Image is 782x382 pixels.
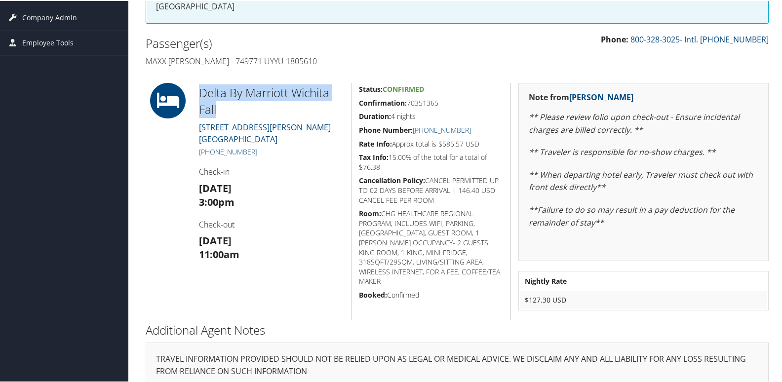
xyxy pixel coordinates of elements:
[359,289,503,299] h5: Confirmed
[199,181,232,194] strong: [DATE]
[529,111,740,134] em: ** Please review folio upon check-out - Ensure incidental charges are billed correctly. **
[199,121,331,144] a: [STREET_ADDRESS][PERSON_NAME][GEOGRAPHIC_DATA]
[146,34,450,51] h2: Passenger(s)
[630,33,769,44] a: 800-328-3025- Intl. [PHONE_NUMBER]
[569,91,633,102] a: [PERSON_NAME]
[199,146,257,155] a: [PHONE_NUMBER]
[359,208,381,217] strong: Room:
[199,194,235,208] strong: 3:00pm
[359,152,389,161] strong: Tax Info:
[156,352,758,377] p: TRAVEL INFORMATION PROVIDED SHOULD NOT BE RELIED UPON AS LEGAL OR MEDICAL ADVICE. WE DISCLAIM ANY...
[529,146,715,156] em: ** Traveler is responsible for no-show charges. **
[359,138,503,148] h5: Approx total is $585.57 USD
[359,111,503,120] h5: 4 nights
[359,208,503,285] h5: CHG HEALTHCARE REGIONAL PROGRAM, INCLUDES WIFI, PARKING, [GEOGRAPHIC_DATA], GUEST ROOM, 1 [PERSON...
[146,55,450,66] h4: Maxx [PERSON_NAME] - 749771 UYYU 1805610
[359,97,503,107] h5: 70351365
[359,83,383,93] strong: Status:
[199,233,232,246] strong: [DATE]
[199,165,344,176] h4: Check-in
[359,175,503,204] h5: CANCEL PERMITTED UP TO 02 DAYS BEFORE ARRIVAL | 146.40 USD CANCEL FEE PER ROOM
[520,271,767,289] th: Nightly Rate
[529,91,633,102] strong: Note from
[22,4,77,29] span: Company Admin
[529,168,753,192] em: ** When departing hotel early, Traveler must check out with front desk directly**
[520,290,767,308] td: $127.30 USD
[359,289,387,299] strong: Booked:
[359,152,503,171] h5: 15.00% of the total for a total of $76.38
[529,203,735,227] em: **Failure to do so may result in a pay deduction for the remainder of stay**
[359,175,425,184] strong: Cancellation Policy:
[146,321,769,338] h2: Additional Agent Notes
[199,83,344,116] h2: Delta By Marriott Wichita Fall
[199,247,239,260] strong: 11:00am
[359,97,407,107] strong: Confirmation:
[359,138,392,148] strong: Rate Info:
[359,111,391,120] strong: Duration:
[22,30,74,54] span: Employee Tools
[601,33,628,44] strong: Phone:
[199,218,344,229] h4: Check-out
[413,124,471,134] a: [PHONE_NUMBER]
[383,83,424,93] span: Confirmed
[359,124,413,134] strong: Phone Number:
